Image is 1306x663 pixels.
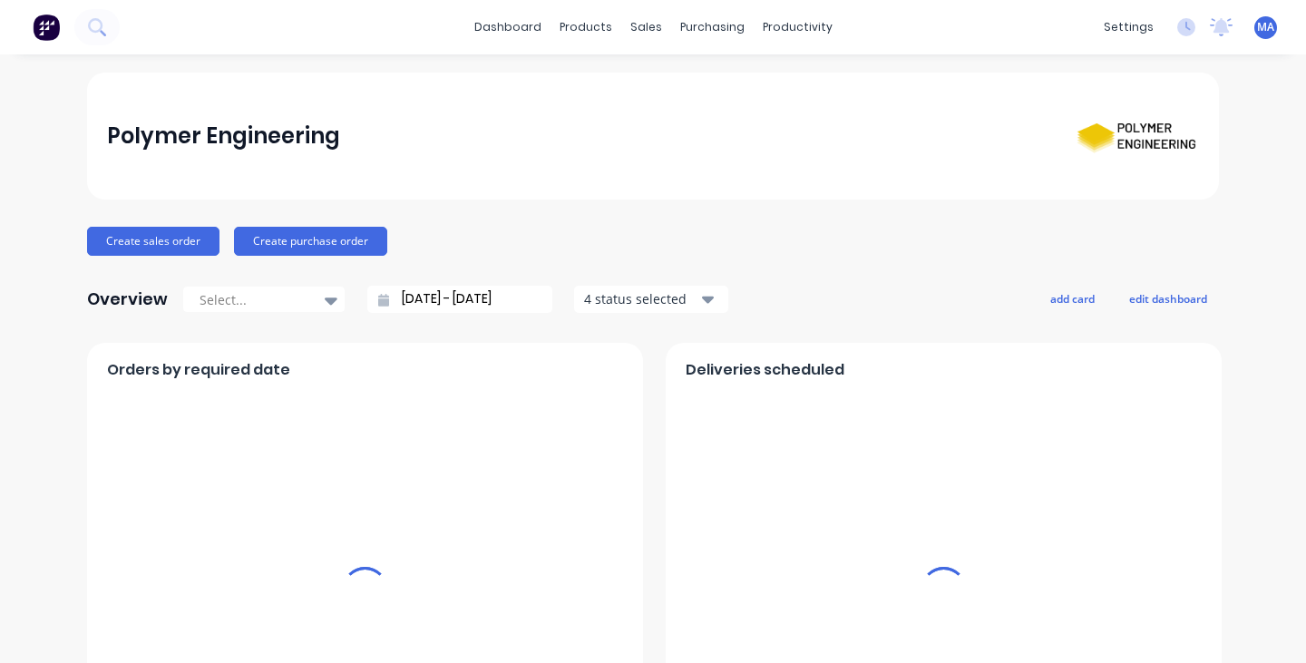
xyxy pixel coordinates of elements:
span: Deliveries scheduled [686,359,844,381]
div: 4 status selected [584,289,698,308]
div: products [551,14,621,41]
button: Create purchase order [234,227,387,256]
img: Polymer Engineering [1072,101,1199,171]
button: edit dashboard [1117,287,1219,310]
a: dashboard [465,14,551,41]
button: add card [1038,287,1106,310]
div: settings [1095,14,1163,41]
span: MA [1257,19,1274,35]
div: Overview [87,281,168,317]
div: purchasing [671,14,754,41]
div: Polymer Engineering [107,118,340,154]
img: Factory [33,14,60,41]
span: Orders by required date [107,359,290,381]
div: sales [621,14,671,41]
div: productivity [754,14,842,41]
button: Create sales order [87,227,219,256]
button: 4 status selected [574,286,728,313]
